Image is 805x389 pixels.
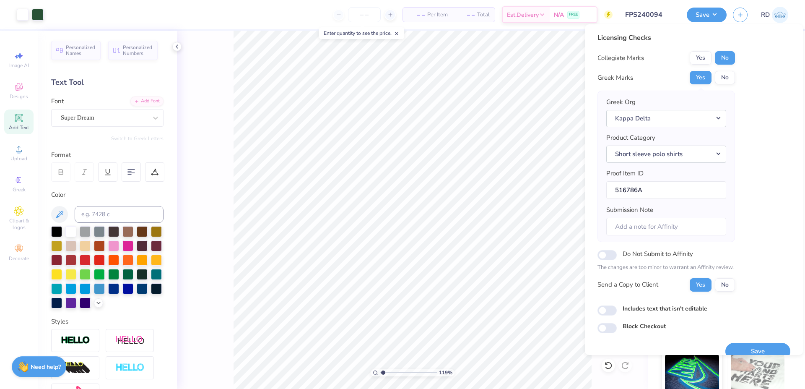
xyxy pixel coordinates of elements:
div: Send a Copy to Client [597,280,658,290]
img: Negative Space [115,363,145,373]
button: Short sleeve polo shirts [606,146,726,163]
div: Format [51,150,164,160]
span: Designs [10,93,28,100]
button: Yes [690,71,712,84]
img: Rommel Del Rosario [772,7,788,23]
div: Collegiate Marks [597,53,644,63]
button: Switch to Greek Letters [111,135,164,142]
span: N/A [554,10,564,19]
span: – – [458,10,475,19]
input: e.g. 7428 c [75,206,164,223]
button: Kappa Delta [606,110,726,127]
label: Product Category [606,133,655,143]
input: – – [348,7,381,22]
button: Save [725,343,790,360]
label: Do Not Submit to Affinity [623,248,693,259]
button: Save [687,8,727,22]
span: Personalized Names [66,44,96,56]
a: RD [761,7,788,23]
span: Personalized Numbers [123,44,153,56]
input: Untitled Design [619,6,680,23]
span: Per Item [427,10,448,19]
div: Color [51,190,164,200]
button: Yes [690,278,712,292]
label: Block Checkout [623,322,666,331]
button: Yes [690,51,712,65]
div: Styles [51,317,164,326]
div: Text Tool [51,77,164,88]
span: Add Text [9,124,29,131]
span: 119 % [439,369,452,376]
span: RD [761,10,770,20]
button: No [715,278,735,292]
span: Upload [10,155,27,162]
p: The changes are too minor to warrant an Affinity review. [597,264,735,272]
img: Stroke [61,336,90,345]
label: Submission Note [606,205,653,215]
span: – – [408,10,425,19]
span: Image AI [9,62,29,69]
label: Greek Org [606,97,636,107]
div: Enter quantity to see the price. [319,27,404,39]
span: Decorate [9,255,29,262]
div: Add Font [130,97,164,106]
label: Proof Item ID [606,169,644,178]
div: Licensing Checks [597,33,735,43]
strong: Need help? [31,363,61,371]
label: Font [51,97,64,106]
img: Shadow [115,335,145,346]
button: No [715,51,735,65]
button: No [715,71,735,84]
span: FREE [569,12,578,18]
label: Includes text that isn't editable [623,304,707,313]
span: Est. Delivery [507,10,539,19]
span: Clipart & logos [4,217,34,231]
span: Total [477,10,490,19]
div: Greek Marks [597,73,633,83]
img: 3d Illusion [61,361,90,375]
span: Greek [13,186,26,193]
input: Add a note for Affinity [606,218,726,236]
